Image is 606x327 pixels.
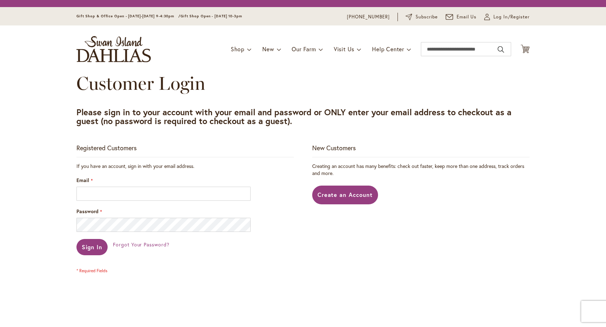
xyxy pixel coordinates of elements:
span: Log In/Register [493,13,530,21]
span: Shop [231,45,245,53]
span: Password [76,208,98,215]
span: Sign In [82,243,102,251]
strong: Please sign in to your account with your email and password or ONLY enter your email address to c... [76,106,511,127]
span: Help Center [372,45,404,53]
span: Gift Shop Open - [DATE] 10-3pm [181,14,242,18]
iframe: Launch Accessibility Center [5,302,25,322]
a: Forgot Your Password? [113,241,170,248]
strong: New Customers [312,144,356,152]
a: store logo [76,36,151,62]
div: If you have an account, sign in with your email address. [76,163,294,170]
p: Creating an account has many benefits: check out faster, keep more than one address, track orders... [312,163,530,177]
span: New [262,45,274,53]
span: Customer Login [76,72,205,94]
a: Log In/Register [484,13,530,21]
a: Create an Account [312,186,378,204]
span: Visit Us [334,45,354,53]
a: [PHONE_NUMBER] [347,13,390,21]
span: Our Farm [292,45,316,53]
span: Email Us [457,13,477,21]
span: Gift Shop & Office Open - [DATE]-[DATE] 9-4:30pm / [76,14,181,18]
a: Email Us [446,13,477,21]
strong: Registered Customers [76,144,137,152]
span: Create an Account [318,191,373,198]
span: Email [76,177,89,183]
button: Sign In [76,239,108,255]
button: Search [498,44,504,55]
a: Subscribe [406,13,438,21]
span: Subscribe [416,13,438,21]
